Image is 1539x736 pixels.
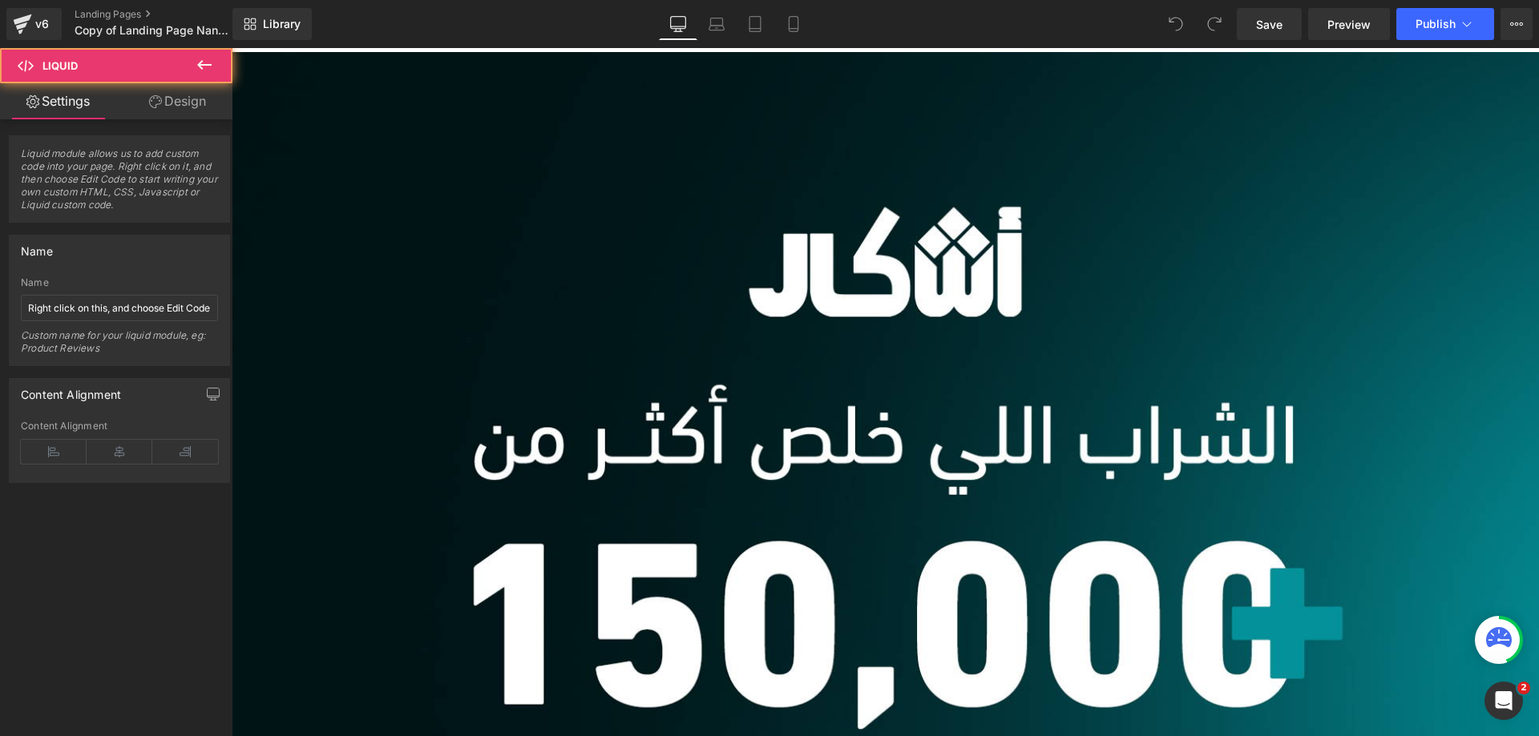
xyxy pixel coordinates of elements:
a: New Library [232,8,312,40]
div: v6 [32,14,52,34]
button: More [1501,8,1533,40]
span: Preview [1327,16,1371,33]
span: Library [263,17,301,31]
span: Copy of Landing Page Nano Tash - A [75,24,228,37]
a: Laptop [697,8,736,40]
a: Tablet [736,8,774,40]
div: Content Alignment [21,379,121,401]
button: Undo [1160,8,1192,40]
a: Desktop [659,8,697,40]
a: Landing Pages [75,8,259,21]
iframe: Intercom live chat [1484,682,1523,720]
div: Custom name for your liquid module, eg: Product Reviews [21,329,218,365]
span: 2 [1517,682,1530,694]
div: Name [21,277,218,288]
span: Liquid module allows us to add custom code into your page. Right click on it, and then choose Edi... [21,147,218,222]
button: Redo [1198,8,1230,40]
a: Mobile [774,8,813,40]
span: Liquid [42,59,78,72]
a: v6 [6,8,62,40]
button: Publish [1396,8,1494,40]
span: Save [1256,16,1282,33]
a: Design [119,83,236,119]
a: Preview [1308,8,1390,40]
div: Name [21,235,53,258]
div: Content Alignment [21,420,218,432]
span: Publish [1416,18,1456,30]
